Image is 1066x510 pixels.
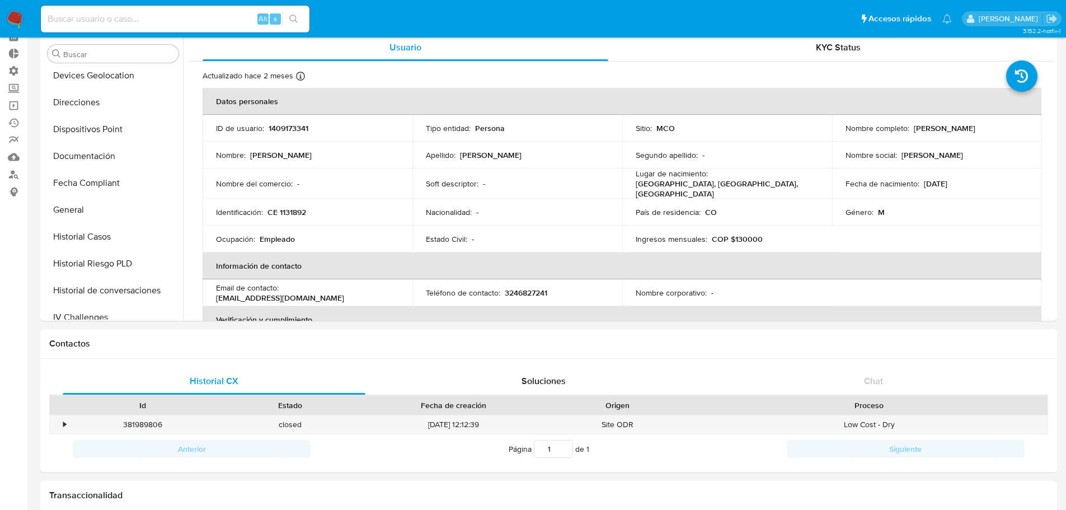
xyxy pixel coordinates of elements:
th: Verificación y cumplimiento [203,306,1041,333]
p: [GEOGRAPHIC_DATA], [GEOGRAPHIC_DATA], [GEOGRAPHIC_DATA] [636,179,814,199]
p: ID de usuario : [216,123,264,133]
input: Buscar usuario o caso... [41,12,309,26]
p: Nombre corporativo : [636,288,707,298]
p: Tipo entidad : [426,123,471,133]
p: Nombre completo : [846,123,909,133]
p: [DATE] [924,179,947,189]
button: search-icon [282,11,305,27]
th: Información de contacto [203,252,1041,279]
p: Ingresos mensuales : [636,234,707,244]
span: Accesos rápidos [868,13,931,25]
p: Email de contacto : [216,283,279,293]
p: CO [705,207,717,217]
p: - [297,179,299,189]
p: Apellido : [426,150,455,160]
p: COP $130000 [712,234,763,244]
button: Fecha Compliant [43,170,183,196]
p: [EMAIL_ADDRESS][DOMAIN_NAME] [216,293,344,303]
div: Origen [552,400,683,411]
p: Género : [846,207,874,217]
p: [PERSON_NAME] [914,123,975,133]
button: Documentación [43,143,183,170]
a: Salir [1046,13,1058,25]
p: Nombre del comercio : [216,179,293,189]
div: Proceso [699,400,1040,411]
span: Página de [509,440,589,458]
p: Nacionalidad : [426,207,472,217]
h1: Transaccionalidad [49,490,1048,501]
p: Identificación : [216,207,263,217]
button: IV Challenges [43,304,183,331]
p: Soft descriptor : [426,179,478,189]
p: Persona [475,123,505,133]
button: Historial Riesgo PLD [43,250,183,277]
p: Empleado [260,234,295,244]
button: General [43,196,183,223]
span: Historial CX [190,375,238,387]
div: Estado [224,400,356,411]
p: - [702,150,705,160]
span: Alt [259,13,267,24]
p: M [878,207,885,217]
p: Nombre social : [846,150,897,160]
p: Estado Civil : [426,234,467,244]
div: Fecha de creación [372,400,536,411]
div: • [63,419,66,430]
div: 381989806 [69,415,217,434]
p: Fecha de nacimiento : [846,179,919,189]
p: Teléfono de contacto : [426,288,500,298]
button: Dispositivos Point [43,116,183,143]
button: Devices Geolocation [43,62,183,89]
p: [PERSON_NAME] [460,150,522,160]
p: - [711,288,713,298]
span: 1 [586,443,589,455]
p: CE 1131892 [267,207,306,217]
a: Notificaciones [942,14,952,24]
button: Historial Casos [43,223,183,250]
th: Datos personales [203,88,1041,115]
p: 1409173341 [269,123,308,133]
p: [PERSON_NAME] [901,150,963,160]
input: Buscar [63,49,174,59]
h1: Contactos [49,338,1048,349]
div: Site ODR [544,415,691,434]
p: Nombre : [216,150,246,160]
span: Usuario [389,41,421,54]
p: MCO [656,123,675,133]
div: Id [77,400,209,411]
p: Actualizado hace 2 meses [203,71,293,81]
span: Chat [864,375,883,387]
span: 3.152.2-hotfix-1 [1023,26,1060,35]
button: Direcciones [43,89,183,116]
div: closed [217,415,364,434]
div: Low Cost - Dry [691,415,1048,434]
div: [DATE] 12:12:39 [364,415,544,434]
button: Anterior [73,440,311,458]
p: [PERSON_NAME] [250,150,312,160]
p: - [476,207,478,217]
p: - [472,234,474,244]
p: Sitio : [636,123,652,133]
p: Segundo apellido : [636,150,698,160]
p: País de residencia : [636,207,701,217]
p: Lugar de nacimiento : [636,169,708,179]
p: 3246827241 [505,288,547,298]
p: - [483,179,485,189]
span: s [274,13,277,24]
span: KYC Status [816,41,861,54]
span: Soluciones [522,375,566,387]
button: Historial de conversaciones [43,277,183,304]
button: Siguiente [787,440,1025,458]
button: Buscar [52,49,61,58]
p: Ocupación : [216,234,255,244]
p: deisyesperanza.cardenas@mercadolibre.com.co [979,13,1042,24]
